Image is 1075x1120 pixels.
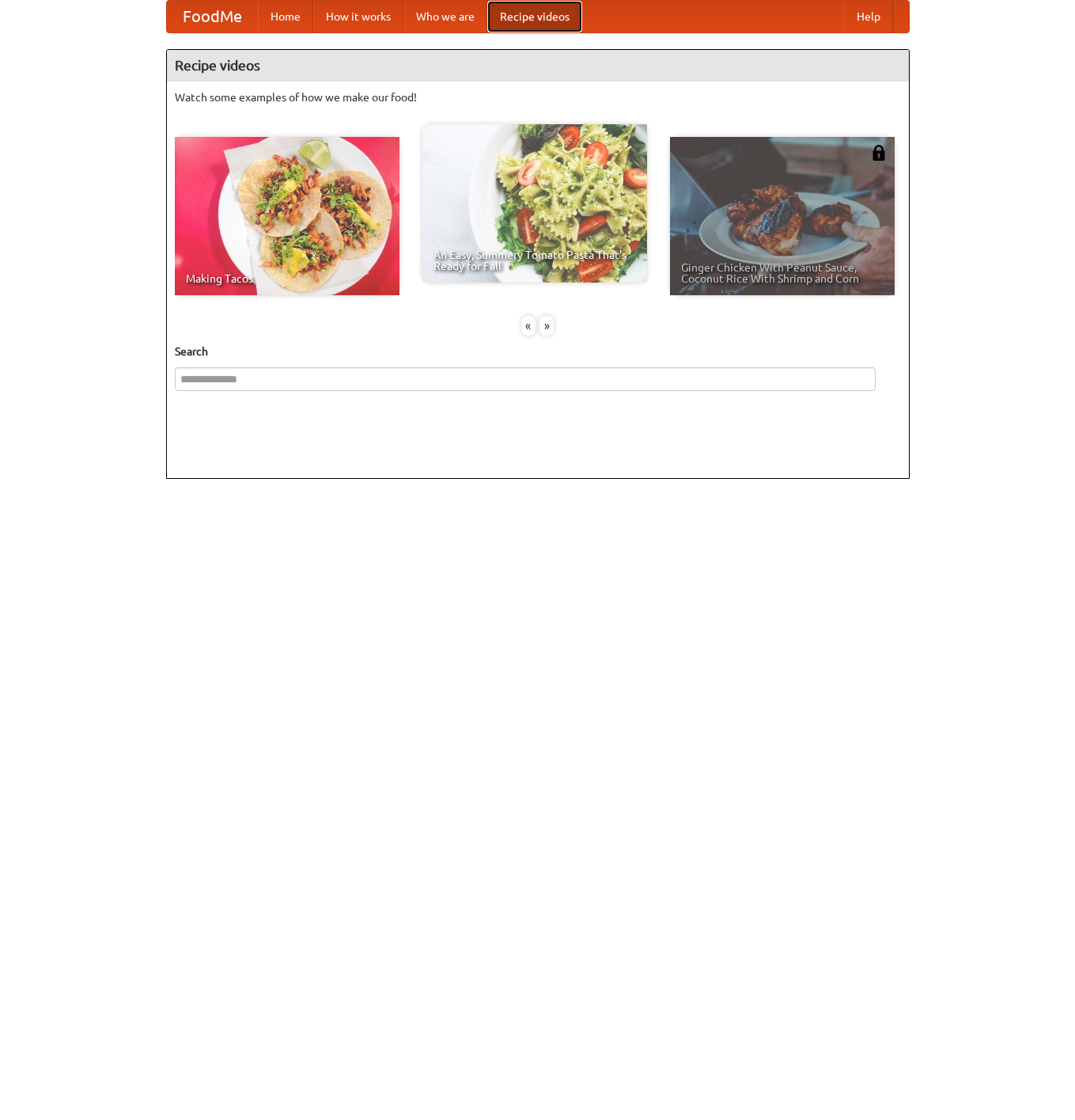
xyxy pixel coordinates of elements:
a: Who we are [403,1,487,32]
span: An Easy, Summery Tomato Pasta That's Ready for Fall [433,249,636,271]
a: Recipe videos [487,1,582,32]
h4: Recipe videos [167,50,909,82]
a: FoodMe [167,1,258,32]
a: Making Tacos [175,137,399,295]
img: 483408.png [871,145,887,161]
div: » [539,316,554,336]
a: Home [258,1,313,32]
a: An Easy, Summery Tomato Pasta That's Ready for Fall [422,124,647,283]
a: How it works [313,1,403,32]
h5: Search [175,344,901,359]
div: « [521,316,536,336]
a: Help [844,1,893,32]
p: Watch some examples of how we make our food! [175,89,901,105]
span: Making Tacos [186,273,388,284]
